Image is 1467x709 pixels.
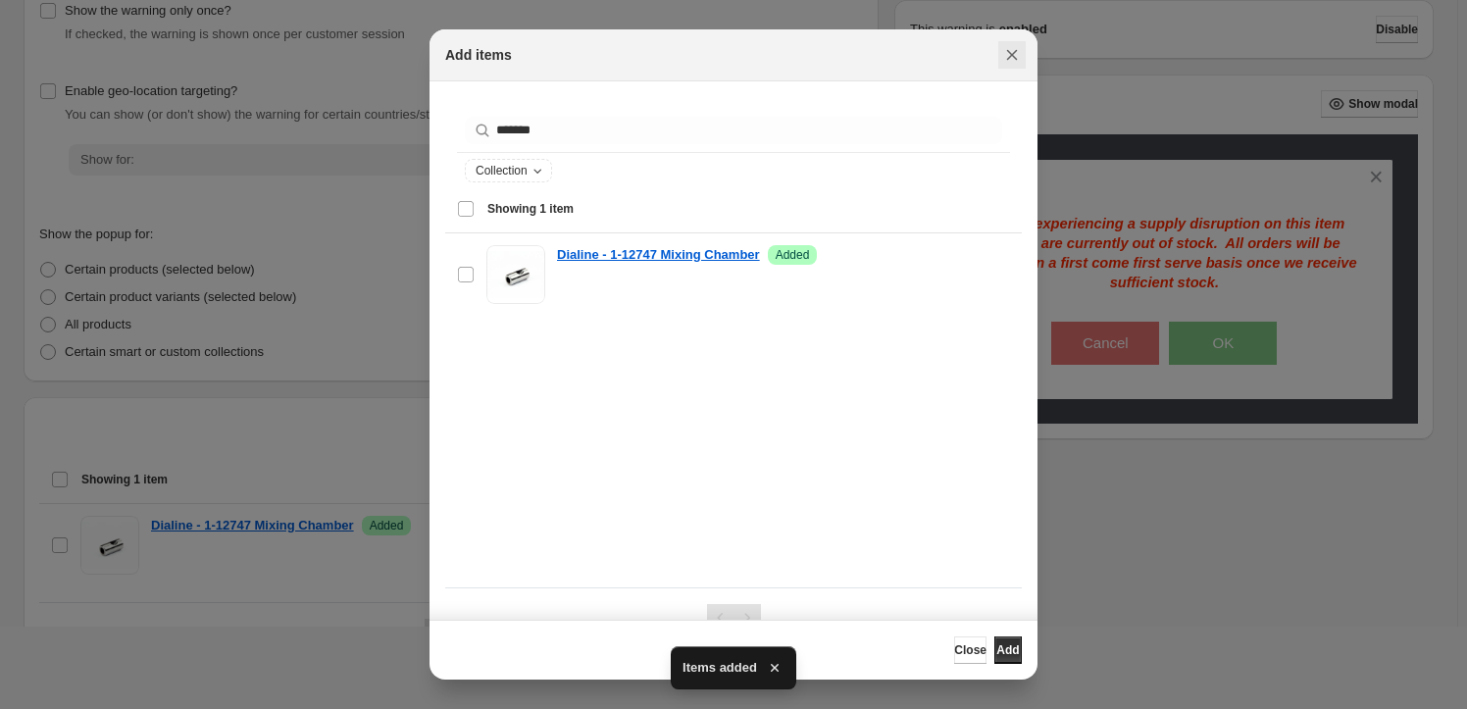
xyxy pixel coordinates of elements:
span: Items added [683,658,757,678]
nav: Pagination [707,604,761,632]
span: Added [776,247,810,263]
span: Showing 1 item [487,201,574,217]
h2: Add items [445,45,512,65]
span: Close [954,642,986,658]
button: Collection [466,160,551,181]
a: Dialine - 1-12747 Mixing Chamber [557,245,760,265]
span: Collection [476,163,528,178]
button: Close [998,41,1026,69]
button: Add [994,636,1022,664]
button: Close [954,636,986,664]
span: Add [996,642,1019,658]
